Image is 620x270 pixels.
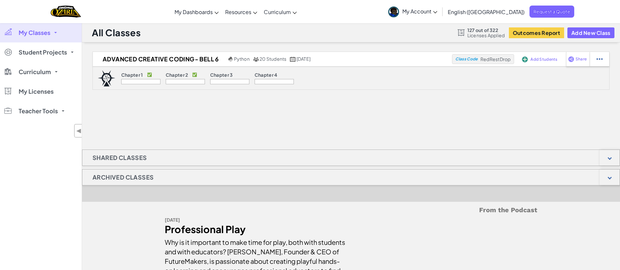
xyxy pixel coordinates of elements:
[290,57,296,62] img: calendar.svg
[51,5,81,18] a: Ozaria by CodeCombat logo
[76,126,82,135] span: ◀
[467,33,505,38] span: Licenses Applied
[529,6,574,18] a: Request a Quote
[171,3,222,21] a: My Dashboards
[480,56,511,62] span: RedRestDrop
[509,27,564,38] button: Outcomes Report
[402,8,437,15] span: My Account
[192,72,197,77] p: ✅
[522,56,528,62] img: IconAddStudents.svg
[98,70,115,87] img: logo
[567,27,614,38] button: Add New Class
[93,54,452,64] a: Advanced Creative Coding- Bell 6 Python 20 Students [DATE]
[166,72,188,77] p: Chapter 2
[222,3,260,21] a: Resources
[165,225,346,234] div: Professional Play
[385,1,441,22] a: My Account
[92,26,141,39] h1: All Classes
[596,56,603,62] img: IconStudentEllipsis.svg
[225,8,251,15] span: Resources
[444,3,528,21] a: English ([GEOGRAPHIC_DATA])
[260,3,300,21] a: Curriculum
[253,57,259,62] img: MultipleUsers.png
[147,72,152,77] p: ✅
[388,7,399,17] img: avatar
[228,57,233,62] img: python.png
[82,150,157,166] h1: Shared Classes
[165,205,537,215] h5: From the Podcast
[255,72,277,77] p: Chapter 4
[93,54,227,64] h2: Advanced Creative Coding- Bell 6
[455,57,478,61] span: Class Code
[530,57,557,61] span: Add Students
[165,215,346,225] div: [DATE]
[467,27,505,33] span: 127 out of 322
[19,49,67,55] span: Student Projects
[19,30,50,36] span: My Classes
[121,72,143,77] p: Chapter 1
[19,88,54,94] span: My Licenses
[210,72,233,77] p: Chapter 3
[264,8,291,15] span: Curriculum
[448,8,525,15] span: English ([GEOGRAPHIC_DATA])
[234,56,250,62] span: Python
[568,56,574,62] img: IconShare_Purple.svg
[576,57,587,61] span: Share
[175,8,213,15] span: My Dashboards
[82,169,164,185] h1: Archived Classes
[19,69,51,75] span: Curriculum
[51,5,81,18] img: Home
[260,56,287,62] span: 20 Students
[296,56,310,62] span: [DATE]
[19,108,58,114] span: Teacher Tools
